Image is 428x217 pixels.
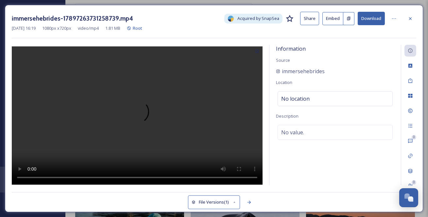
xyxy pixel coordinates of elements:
h3: immersehebrides-17897263731258739.mp4 [12,14,133,23]
span: No value. [281,128,304,136]
span: Root [133,25,142,31]
img: snapsea-logo.png [228,15,234,22]
span: Description [276,113,299,119]
button: Open Chat [399,188,418,207]
span: Acquired by SnapSea [237,15,279,22]
span: 1.81 MB [105,25,120,31]
button: Embed [322,12,343,25]
button: Download [358,12,385,25]
span: Information [276,45,306,52]
div: 0 [412,135,416,140]
button: Share [300,12,319,25]
button: File Versions(1) [188,195,240,209]
span: Location [276,79,292,85]
span: Source [276,57,290,63]
span: No location [281,95,310,103]
span: [DATE] 16:19 [12,25,36,31]
a: immersehebrides [276,67,325,75]
span: video/mp4 [78,25,99,31]
span: immersehebrides [282,67,325,75]
div: 0 [412,180,416,185]
span: 1080 px x 720 px [42,25,71,31]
